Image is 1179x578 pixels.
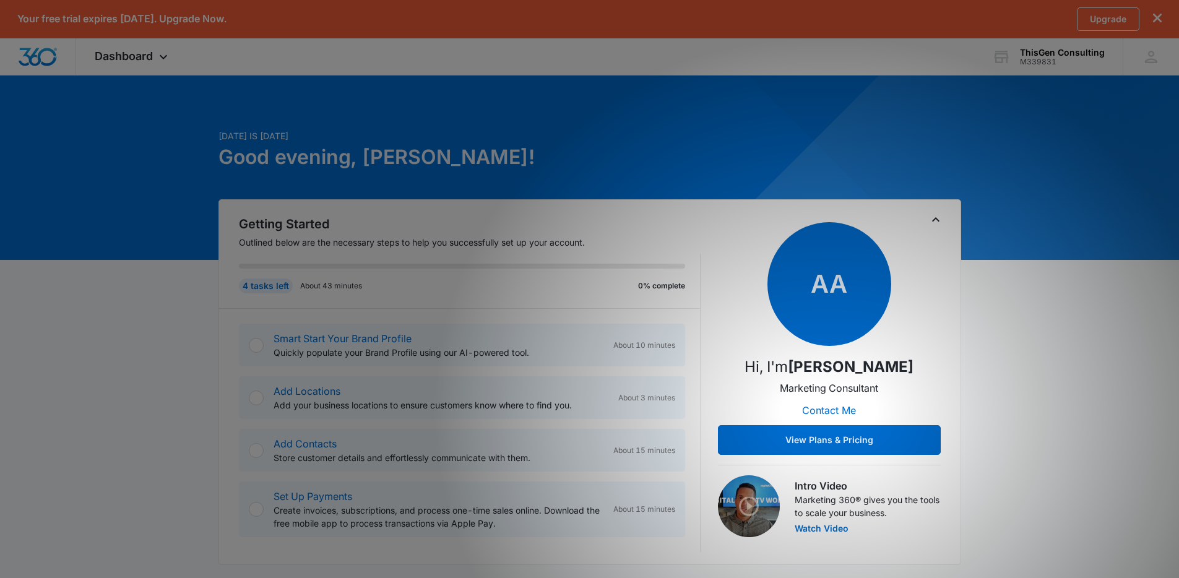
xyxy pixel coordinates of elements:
p: [DATE] is [DATE] [218,129,709,142]
p: Marketing Consultant [780,381,878,395]
p: Contact your Marketing Consultant to get your personalized marketing plan for your unique busines... [13,32,165,114]
p: Quickly populate your Brand Profile using our AI-powered tool. [274,346,603,359]
p: Hi, I'm [745,356,913,378]
a: Set Up Payments [274,490,352,503]
p: Store customer details and effortlessly communicate with them. [274,451,603,464]
span: AA [767,222,891,346]
span: About 10 minutes [613,340,675,351]
h2: Getting Started [239,215,701,233]
img: Intro Video [718,475,780,537]
span: About 15 minutes [613,504,675,515]
p: 0% complete [638,280,685,291]
button: dismiss this dialog [1153,13,1162,25]
p: Your free trial expires [DATE]. Upgrade Now. [17,13,227,25]
p: About 43 minutes [300,280,362,291]
h3: Get your personalized plan [13,9,165,25]
p: Outlined below are the necessary steps to help you successfully set up your account. [239,236,701,249]
h3: Intro Video [795,478,941,493]
span: Dashboard [95,50,153,63]
button: Watch Video [795,524,849,533]
button: Contact Me [790,395,868,425]
button: View Plans & Pricing [718,425,941,455]
div: 4 tasks left [239,278,293,293]
button: Toggle Collapse [928,212,943,227]
strong: [PERSON_NAME] [788,358,913,376]
a: Upgrade [1077,7,1139,31]
p: Marketing 360® gives you the tools to scale your business. [795,493,941,519]
a: Add Locations [274,385,340,397]
div: account name [1020,48,1105,58]
span: About 15 minutes [613,445,675,456]
a: Hide these tips [13,123,61,132]
span: About 3 minutes [618,392,675,403]
p: Add your business locations to ensure customers know where to find you. [274,399,608,412]
div: account id [1020,58,1105,66]
span: ⊘ [13,123,19,132]
p: Create invoices, subscriptions, and process one-time sales online. Download the free mobile app t... [274,504,603,530]
a: Smart Start Your Brand Profile [274,332,412,345]
h1: Good evening, [PERSON_NAME]! [218,142,709,172]
div: Dashboard [76,38,189,75]
a: Add Contacts [274,438,337,450]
